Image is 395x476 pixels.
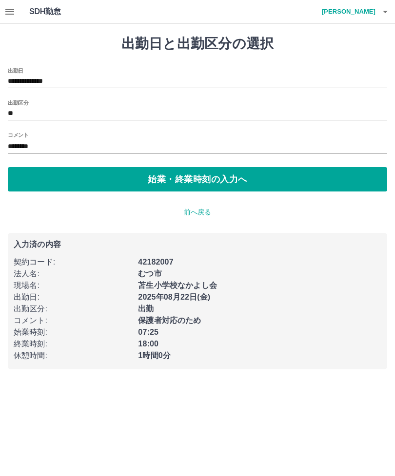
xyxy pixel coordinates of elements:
[14,315,132,326] p: コメント :
[8,207,387,217] p: 前へ戻る
[138,305,154,313] b: 出勤
[14,256,132,268] p: 契約コード :
[138,328,158,336] b: 07:25
[8,99,28,106] label: 出勤区分
[8,36,387,52] h1: 出勤日と出勤区分の選択
[138,316,201,324] b: 保護者対応のため
[14,303,132,315] p: 出勤区分 :
[138,281,217,289] b: 苫生小学校なかよし会
[14,241,381,248] p: 入力済の内容
[138,351,171,360] b: 1時間0分
[138,258,173,266] b: 42182007
[14,338,132,350] p: 終業時刻 :
[14,280,132,291] p: 現場名 :
[14,326,132,338] p: 始業時刻 :
[138,340,158,348] b: 18:00
[138,269,161,278] b: むつ市
[8,67,23,74] label: 出勤日
[8,167,387,191] button: 始業・終業時刻の入力へ
[138,293,210,301] b: 2025年08月22日(金)
[14,291,132,303] p: 出勤日 :
[8,131,28,138] label: コメント
[14,268,132,280] p: 法人名 :
[14,350,132,362] p: 休憩時間 :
